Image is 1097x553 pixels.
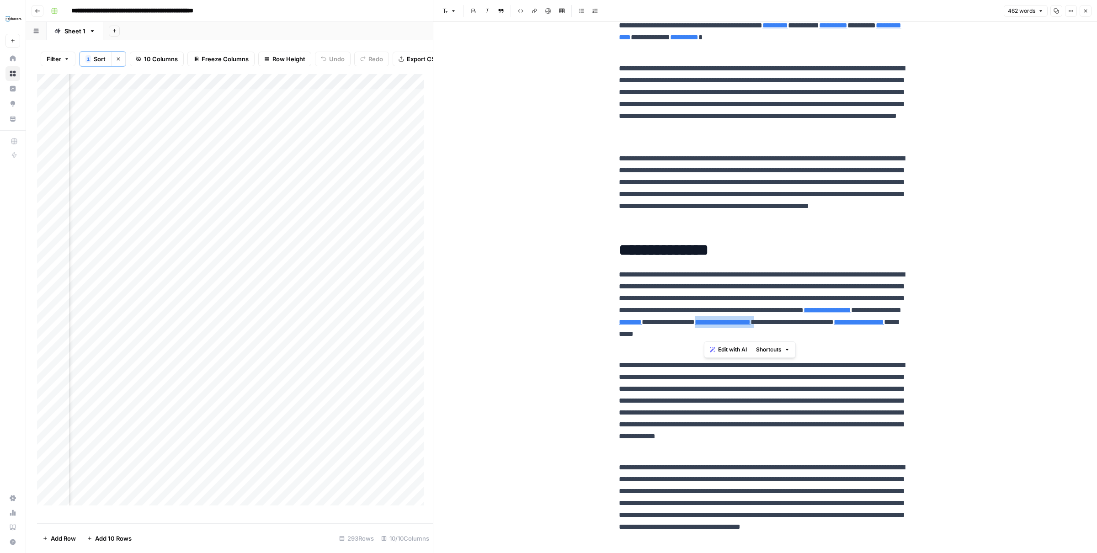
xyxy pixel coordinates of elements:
span: 1 [87,55,90,63]
span: Export CSV [407,54,439,64]
button: Filter [41,52,75,66]
span: Edit with AI [718,346,747,354]
img: FYidoctors Logo [5,11,22,27]
button: Workspace: FYidoctors [5,7,20,30]
a: Opportunities [5,96,20,111]
span: 462 words [1008,7,1035,15]
a: Learning Hub [5,520,20,535]
div: 10/10 Columns [378,531,433,546]
span: Row Height [272,54,305,64]
span: Filter [47,54,61,64]
button: 1Sort [80,52,111,66]
button: Row Height [258,52,311,66]
span: 10 Columns [144,54,178,64]
a: Your Data [5,112,20,126]
a: Usage [5,505,20,520]
button: Freeze Columns [187,52,255,66]
button: 10 Columns [130,52,184,66]
a: Home [5,51,20,66]
div: Sheet 1 [64,27,85,36]
span: Add Row [51,534,76,543]
a: Sheet 1 [47,22,103,40]
span: Redo [368,54,383,64]
button: Edit with AI [706,344,751,356]
span: Add 10 Rows [95,534,132,543]
button: Add 10 Rows [81,531,137,546]
button: Help + Support [5,535,20,549]
a: Settings [5,491,20,505]
button: Export CSV [393,52,445,66]
span: Freeze Columns [202,54,249,64]
button: Shortcuts [752,344,793,356]
button: Add Row [37,531,81,546]
button: Undo [315,52,351,66]
a: Insights [5,81,20,96]
span: Undo [329,54,345,64]
button: Redo [354,52,389,66]
span: Sort [94,54,106,64]
div: 1 [85,55,91,63]
button: 462 words [1004,5,1048,17]
div: 293 Rows [335,531,378,546]
a: Browse [5,66,20,81]
span: Shortcuts [756,346,782,354]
